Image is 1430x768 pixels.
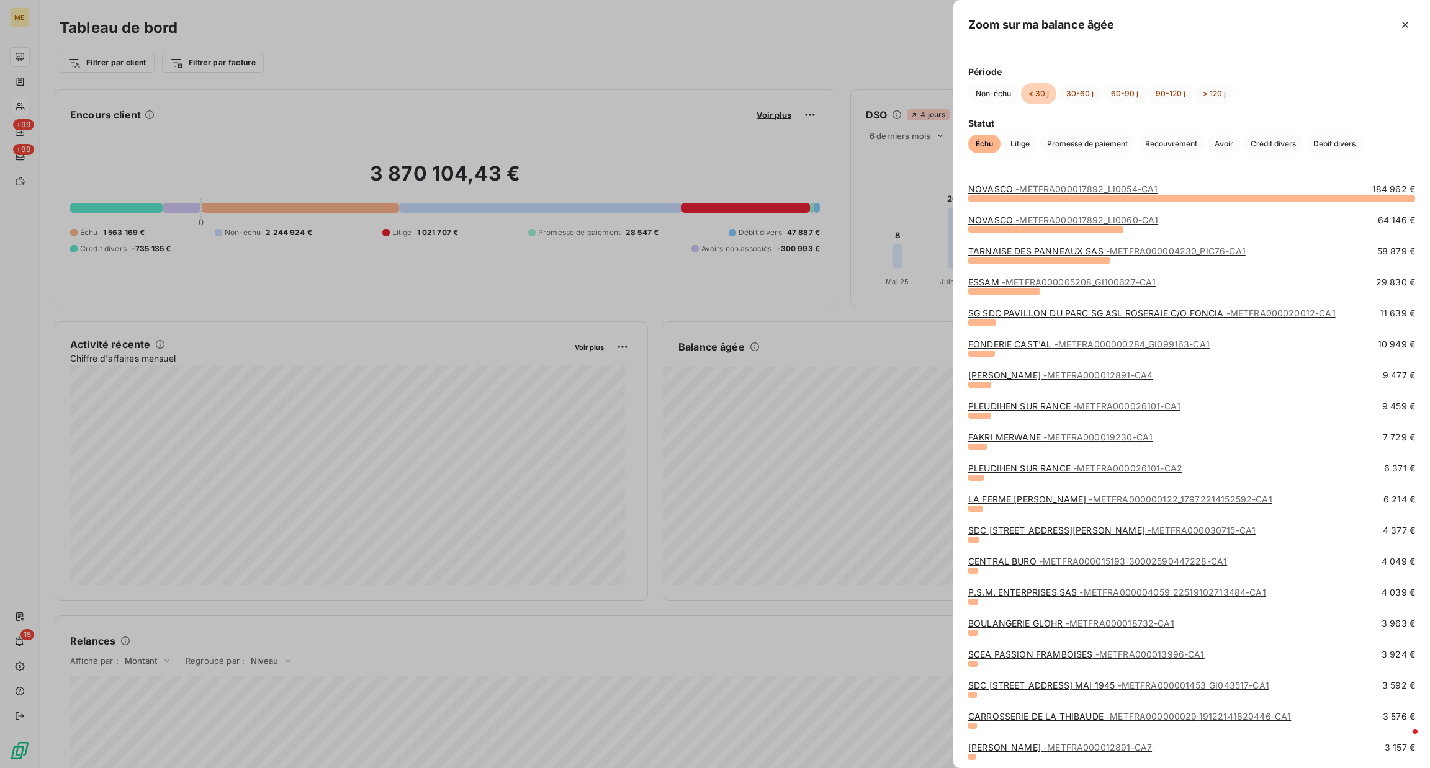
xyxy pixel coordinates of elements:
[1382,648,1415,661] span: 3 924 €
[1384,462,1415,475] span: 6 371 €
[968,65,1415,78] span: Période
[968,117,1415,130] span: Statut
[1118,680,1269,690] span: - METFRA000001453_GI043517-CA1
[1383,524,1415,537] span: 4 377 €
[968,184,1158,194] a: NOVASCO
[1002,277,1156,287] span: - METFRA000005208_GI100627-CA1
[1040,135,1135,153] button: Promesse de paiement
[1106,246,1246,256] span: - METFRA000004230_PIC76-CA1
[1148,525,1256,535] span: - METFRA000030715-CA1
[968,711,1291,721] a: CARROSSERIE DE LA THIBAUDE
[968,401,1180,411] a: PLEUDIHEN SUR RANCE
[1059,83,1101,104] button: 30-60 j
[1376,276,1415,288] span: 29 830 €
[1382,555,1415,568] span: 4 049 €
[1043,742,1152,752] span: - METFRA000012891-CA7
[1079,587,1266,597] span: - METFRA000004059_22519102713484-CA1
[1306,135,1363,153] button: Débit divers
[968,742,1152,752] a: [PERSON_NAME]
[968,16,1115,33] h5: Zoom sur ma balance âgée
[1226,308,1336,318] span: - METFRA000020012-CA1
[1382,617,1415,630] span: 3 963 €
[1377,245,1415,257] span: 58 879 €
[1383,369,1415,382] span: 9 477 €
[968,246,1246,256] a: TARNAISE DES PANNEAUX SAS
[1195,83,1233,104] button: > 120 j
[1383,493,1415,506] span: 6 214 €
[1106,711,1291,721] span: - METFRA000000029_19122141820446-CA1
[968,649,1205,659] a: SCEA PASSION FRAMBOISES
[968,556,1227,566] a: CENTRAL BURO
[1089,494,1272,504] span: - METFRA000000122_17972214152592-CA1
[968,308,1336,318] a: SG SDC PAVILLON DU PARC SG ASL ROSERAIE C/O FONCIA
[1243,135,1303,153] button: Crédit divers
[1385,741,1415,754] span: 3 157 €
[1380,307,1415,319] span: 11 639 €
[1207,135,1241,153] button: Avoir
[1095,649,1205,659] span: - METFRA000013996-CA1
[1138,135,1205,153] button: Recouvrement
[968,339,1210,349] a: FONDERIE CAST'AL
[1043,370,1153,380] span: - METFRA000012891-CA4
[1383,710,1415,723] span: 3 576 €
[1382,679,1415,692] span: 3 592 €
[1055,339,1210,349] span: - METFRA000000284_GI099163-CA1
[1378,214,1415,226] span: 64 146 €
[1003,135,1037,153] button: Litige
[968,277,1156,287] a: ESSAM
[968,680,1269,690] a: SDC [STREET_ADDRESS] MAI 1945
[968,83,1019,104] button: Non-échu
[1388,726,1418,756] iframe: Intercom live chat
[1148,83,1193,104] button: 90-120 j
[1015,215,1158,225] span: - METFRA000017892_LI0060-CA1
[968,370,1153,380] a: [PERSON_NAME]
[1382,400,1415,413] span: 9 459 €
[968,494,1272,504] a: LA FERME [PERSON_NAME]
[968,135,1001,153] button: Échu
[1382,586,1415,599] span: 4 039 €
[1383,431,1415,444] span: 7 729 €
[1021,83,1056,104] button: < 30 j
[968,525,1256,535] a: SDC [STREET_ADDRESS][PERSON_NAME]
[968,587,1266,597] a: P.S.M. ENTERPRISES SAS
[968,432,1153,442] a: FAKRI MERWANE
[1378,338,1415,351] span: 10 949 €
[1066,618,1174,628] span: - METFRA000018732-CA1
[1372,183,1415,195] span: 184 962 €
[968,618,1174,628] a: BOULANGERIE GLOHR
[1104,83,1146,104] button: 60-90 j
[1015,184,1158,194] span: - METFRA000017892_LI0054-CA1
[1043,432,1153,442] span: - METFRA000019230-CA1
[1039,556,1227,566] span: - METFRA000015193_30002590447228-CA1
[968,463,1182,473] a: PLEUDIHEN SUR RANCE
[968,215,1158,225] a: NOVASCO
[1073,401,1180,411] span: - METFRA000026101-CA1
[1073,463,1182,473] span: - METFRA000026101-CA2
